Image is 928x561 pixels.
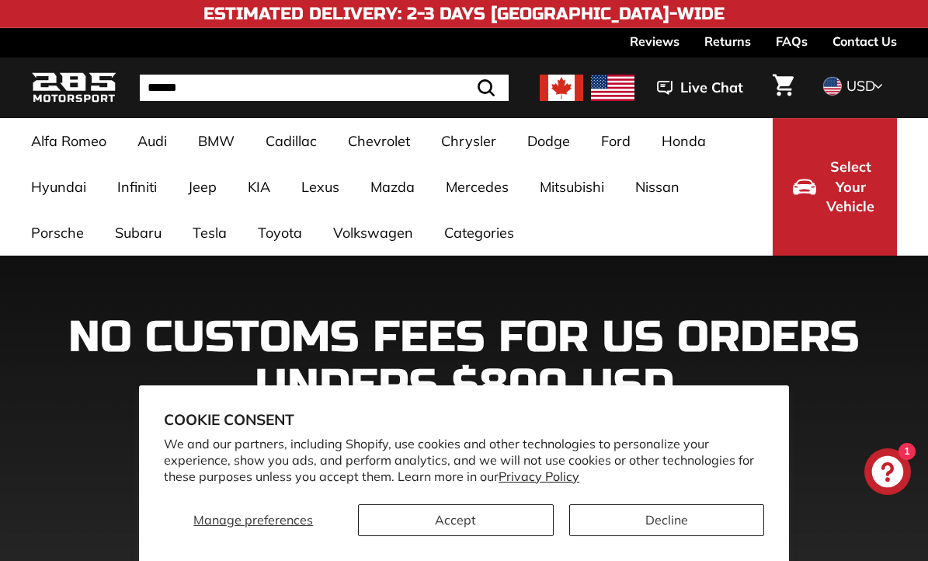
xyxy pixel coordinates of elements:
a: BMW [182,118,250,164]
a: Subaru [99,210,177,256]
a: Cadillac [250,118,332,164]
a: Hyundai [16,164,102,210]
a: Porsche [16,210,99,256]
a: Reviews [630,28,679,54]
a: Mitsubishi [524,164,620,210]
a: Chrysler [426,118,512,164]
a: Tesla [177,210,242,256]
a: Lexus [286,164,355,210]
a: Mercedes [430,164,524,210]
a: Ford [586,118,646,164]
a: Nissan [620,164,695,210]
button: Manage preferences [164,504,342,536]
span: USD [846,77,875,95]
a: Contact Us [832,28,897,54]
h2: Cookie consent [164,410,764,429]
button: Live Chat [637,68,763,107]
inbox-online-store-chat: Shopify online store chat [860,448,916,499]
a: Jeep [172,164,232,210]
button: Accept [358,504,553,536]
a: Mazda [355,164,430,210]
a: FAQs [776,28,808,54]
a: Dodge [512,118,586,164]
a: Alfa Romeo [16,118,122,164]
a: Categories [429,210,530,256]
a: Honda [646,118,721,164]
h1: NO CUSTOMS FEES FOR US ORDERS UNDERS $800 USD [31,314,897,409]
p: Elevate Your Ride, Enhance Performance and Style with Aero Kits [31,425,897,453]
button: Decline [569,504,764,536]
a: Volkswagen [318,210,429,256]
span: Manage preferences [193,512,313,528]
button: Select Your Vehicle [773,118,897,256]
a: Privacy Policy [499,469,579,484]
a: Returns [704,28,751,54]
a: Audi [122,118,182,164]
a: KIA [232,164,286,210]
a: Infiniti [102,164,172,210]
h4: Estimated Delivery: 2-3 Days [GEOGRAPHIC_DATA]-Wide [203,5,725,23]
img: Logo_285_Motorsport_areodynamics_components [31,70,116,106]
span: Select Your Vehicle [824,157,877,217]
a: Toyota [242,210,318,256]
span: Live Chat [680,78,743,98]
input: Search [140,75,509,101]
a: Chevrolet [332,118,426,164]
a: Cart [763,61,803,114]
p: We and our partners, including Shopify, use cookies and other technologies to personalize your ex... [164,436,764,484]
